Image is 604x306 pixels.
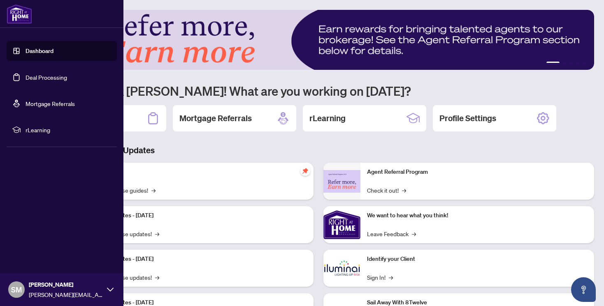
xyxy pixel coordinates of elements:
[86,168,307,177] p: Self-Help
[29,280,103,289] span: [PERSON_NAME]
[300,166,310,176] span: pushpin
[29,290,103,299] span: [PERSON_NAME][EMAIL_ADDRESS][DOMAIN_NAME]
[155,273,159,282] span: →
[323,206,360,243] img: We want to hear what you think!
[367,273,393,282] a: Sign In!→
[563,62,566,65] button: 2
[412,229,416,238] span: →
[367,168,588,177] p: Agent Referral Program
[26,125,111,134] span: rLearning
[43,83,594,99] h1: Welcome back [PERSON_NAME]! What are you working on [DATE]?
[155,229,159,238] span: →
[439,113,496,124] h2: Profile Settings
[367,211,588,220] p: We want to hear what you think!
[179,113,252,124] h2: Mortgage Referrals
[323,250,360,287] img: Identify your Client
[7,4,32,24] img: logo
[576,62,579,65] button: 4
[26,100,75,107] a: Mortgage Referrals
[43,145,594,156] h3: Brokerage & Industry Updates
[323,170,360,193] img: Agent Referral Program
[546,62,560,65] button: 1
[86,211,307,220] p: Platform Updates - [DATE]
[367,255,588,264] p: Identify your Client
[43,10,594,70] img: Slide 0
[26,47,53,55] a: Dashboard
[309,113,346,124] h2: rLearning
[151,186,156,195] span: →
[389,273,393,282] span: →
[26,74,67,81] a: Deal Processing
[367,186,406,195] a: Check it out!→
[11,284,22,295] span: SM
[367,229,416,238] a: Leave Feedback→
[571,277,596,302] button: Open asap
[583,62,586,65] button: 5
[402,186,406,195] span: →
[86,255,307,264] p: Platform Updates - [DATE]
[569,62,573,65] button: 3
